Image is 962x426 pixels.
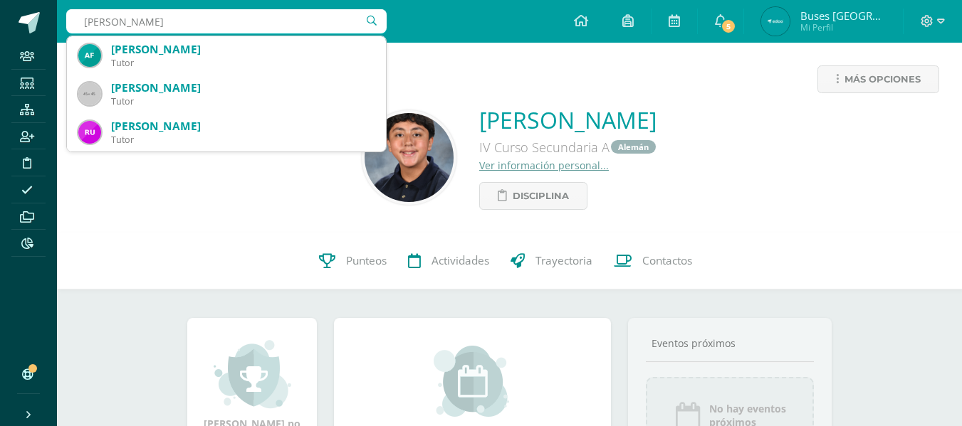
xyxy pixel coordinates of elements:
[111,42,375,57] div: [PERSON_NAME]
[800,9,886,23] span: Buses [GEOGRAPHIC_DATA]
[111,95,375,107] div: Tutor
[308,233,397,289] a: Punteos
[111,57,375,69] div: Tutor
[397,233,500,289] a: Actividades
[611,140,656,154] a: Alemán
[721,18,736,34] span: 5
[500,233,603,289] a: Trayectoria
[434,346,511,417] img: event_small.png
[817,65,939,93] a: Más opciones
[111,119,375,134] div: [PERSON_NAME]
[646,336,814,350] div: Eventos próximos
[66,9,387,33] input: Busca un usuario...
[111,80,375,95] div: [PERSON_NAME]
[603,233,703,289] a: Contactos
[78,82,101,105] img: 45x45
[78,121,101,144] img: 1486c7b69f239a1ca2cd208125b1a27b.png
[78,44,101,67] img: 12281e7161b097ddf4ab4e56db69e281.png
[346,254,387,269] span: Punteos
[513,183,569,209] span: Disciplina
[479,182,587,210] a: Disciplina
[800,21,886,33] span: Mi Perfil
[479,135,657,159] div: IV Curso Secundaria A
[432,254,489,269] span: Actividades
[845,66,921,92] span: Más opciones
[479,105,657,135] a: [PERSON_NAME]
[479,159,609,172] a: Ver información personal...
[365,113,454,202] img: 7d42bf61ef1b07c2c2a05ec2488aa456.png
[111,134,375,146] div: Tutor
[761,7,790,36] img: fc6c33b0aa045aa3213aba2fdb094e39.png
[642,254,692,269] span: Contactos
[535,254,592,269] span: Trayectoria
[214,339,291,410] img: achievement_small.png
